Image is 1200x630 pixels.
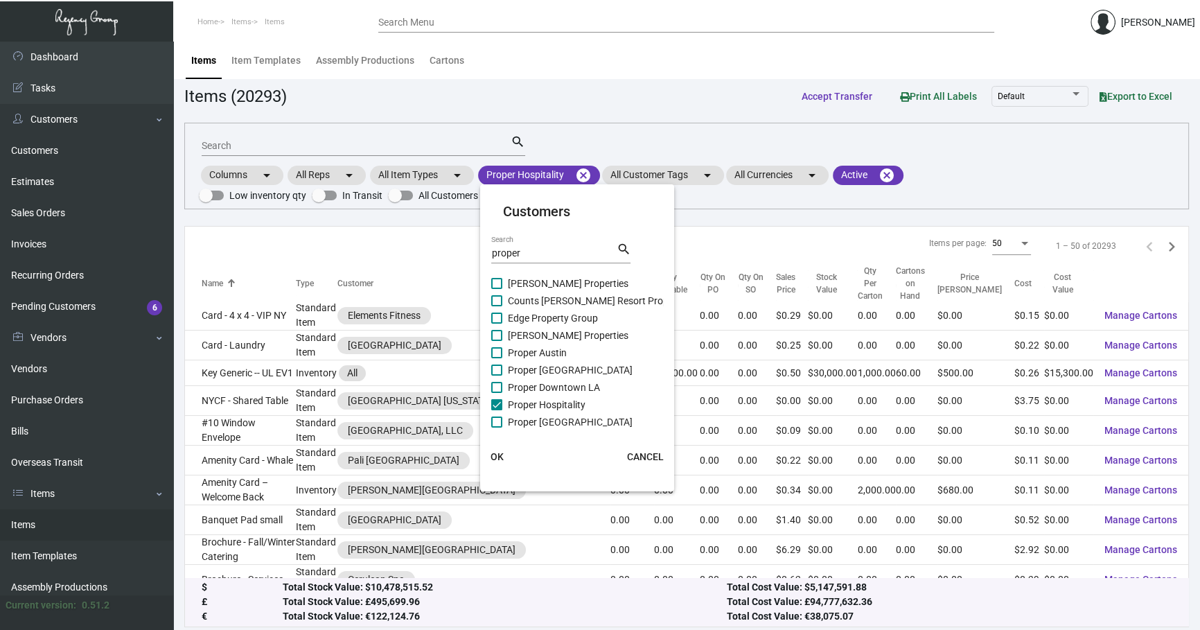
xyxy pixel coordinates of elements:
span: CANCEL [626,451,663,462]
button: CANCEL [615,444,674,469]
span: [PERSON_NAME] Properties [508,275,628,292]
span: Proper Hospitality [508,396,585,413]
mat-icon: search [616,241,630,258]
span: Edge Property Group [508,310,598,326]
button: OK [475,444,519,469]
span: Proper Downtown LA [508,379,600,396]
mat-card-title: Customers [502,201,652,222]
span: Proper Austin [508,344,567,361]
span: Proper [GEOGRAPHIC_DATA] [508,362,633,378]
span: [PERSON_NAME] Properties [508,327,628,344]
div: Current version: [6,598,76,613]
span: Counts [PERSON_NAME] Resort Properties [508,292,692,309]
span: OK [491,451,504,462]
div: 0.51.2 [82,598,109,613]
span: Proper [GEOGRAPHIC_DATA] [508,414,633,430]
